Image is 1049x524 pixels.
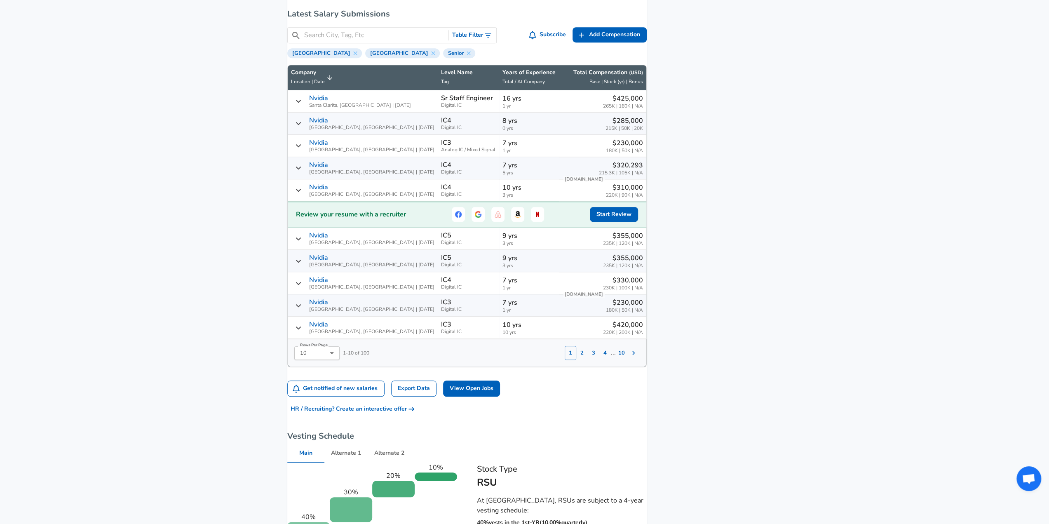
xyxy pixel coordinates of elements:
p: 10 yrs [502,320,556,330]
div: vesting schedule options [287,443,647,463]
span: 180K | 50K | N/A [606,148,643,153]
span: 215.3K | 105K | N/A [599,170,643,176]
div: Senior [443,48,475,58]
p: Nvidia [309,254,328,261]
h6: Vesting Schedule [287,430,647,443]
p: IC3 [441,139,451,146]
a: View Open Jobs [443,381,500,397]
span: [GEOGRAPHIC_DATA], [GEOGRAPHIC_DATA] | [DATE] [309,262,434,268]
p: Total Compensation [573,68,643,77]
button: (USD) [629,69,643,76]
p: $355,000 [603,231,643,241]
span: 235K | 120K | N/A [603,263,643,268]
button: Start Review [590,207,638,222]
span: 1 yr [502,148,556,153]
h6: Latest Salary Submissions [287,7,647,21]
span: Digital IC [441,125,495,130]
span: Digital IC [441,262,495,268]
span: Digital IC [441,284,495,290]
p: 7 yrs [502,160,556,170]
span: 220K | 90K | N/A [606,193,643,198]
span: [GEOGRAPHIC_DATA], [GEOGRAPHIC_DATA] | [DATE] [309,169,434,175]
span: Digital IC [441,192,495,197]
button: Alternate 2 [368,443,411,463]
span: Digital IC [441,169,495,175]
p: $355,000 [603,253,643,263]
span: 0 yrs [502,126,556,131]
div: [GEOGRAPHIC_DATA] [287,48,362,58]
span: 220K | 200K | N/A [603,330,643,335]
span: 265K | 160K | N/A [603,103,643,109]
p: Level Name [441,68,495,77]
p: Nvidia [309,321,328,328]
h2: Review your resume with a recruiter [296,209,406,219]
p: IC5 [441,254,451,261]
span: Start Review [596,209,631,220]
span: Location | Date [291,78,324,85]
p: $330,000 [603,275,643,285]
input: Search City, Tag, Etc [304,30,446,40]
img: Netflix [534,211,541,218]
div: 10 [294,346,340,360]
a: Export Data [391,381,436,397]
p: At [GEOGRAPHIC_DATA], RSUs are subject to a 4-year vesting schedule: [477,496,647,515]
p: Sr Staff Engineer [441,94,493,102]
span: [GEOGRAPHIC_DATA], [GEOGRAPHIC_DATA] | [DATE] [309,192,434,197]
span: 3 yrs [502,263,556,268]
span: [GEOGRAPHIC_DATA], [GEOGRAPHIC_DATA] | [DATE] [309,329,434,334]
span: Santa Clarita, [GEOGRAPHIC_DATA] | [DATE] [309,103,411,108]
span: 215K | 50K | 20K [605,126,643,131]
p: IC5 [441,232,451,239]
p: 7 yrs [502,298,556,308]
div: [GEOGRAPHIC_DATA] [365,48,440,58]
span: [GEOGRAPHIC_DATA], [GEOGRAPHIC_DATA] | [DATE] [309,307,434,312]
span: Digital IC [441,240,495,245]
span: Digital IC [441,103,495,108]
span: 1 yr [502,103,556,109]
button: Toggle Search Filters [449,28,496,43]
div: Open chat [1016,466,1041,491]
img: Facebook [455,211,462,218]
span: [GEOGRAPHIC_DATA], [GEOGRAPHIC_DATA] | [DATE] [309,147,434,153]
p: Years of Experience [502,68,556,77]
span: [GEOGRAPHIC_DATA], [GEOGRAPHIC_DATA] | [DATE] [309,284,434,290]
span: 1 yr [502,308,556,313]
a: Add Compensation [573,27,647,42]
p: 10 % [429,463,443,472]
p: IC4 [441,161,451,169]
h5: RSU [477,476,647,489]
p: $425,000 [603,94,643,103]
p: Company [291,68,324,77]
p: $310,000 [606,183,643,193]
img: Google [475,211,481,218]
p: $320,293 [599,160,643,170]
button: Subscribe [527,27,569,42]
p: IC4 [441,276,451,284]
span: Senior [445,50,467,56]
button: HR / Recruiting? Create an interactive offer [287,402,418,417]
p: Nvidia [309,94,328,102]
p: 20 % [386,471,401,481]
p: $230,000 [606,298,643,308]
p: 7 yrs [502,275,556,285]
span: [GEOGRAPHIC_DATA], [GEOGRAPHIC_DATA] | [DATE] [309,240,434,245]
span: 230K | 100K | N/A [603,285,643,291]
p: IC4 [441,117,451,124]
p: Nvidia [309,117,328,124]
span: Total Compensation (USD) Base | Stock (yr) | Bonus [562,68,643,87]
p: 10 yrs [502,183,556,193]
p: IC4 [441,183,451,191]
button: 10 [616,346,627,360]
span: [GEOGRAPHIC_DATA], [GEOGRAPHIC_DATA] | [DATE] [309,125,434,130]
p: $230,000 [606,138,643,148]
span: 10 yrs [502,330,556,335]
table: Salary Submissions [287,65,647,368]
button: Get notified of new salaries [288,381,385,396]
p: Nvidia [309,276,328,284]
p: Nvidia [309,161,328,169]
span: CompanyLocation | Date [291,68,335,87]
p: 8 yrs [502,116,556,126]
span: Analog IC / Mixed Signal [441,147,495,153]
span: [GEOGRAPHIC_DATA] [289,50,354,56]
button: 1 [565,346,576,360]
